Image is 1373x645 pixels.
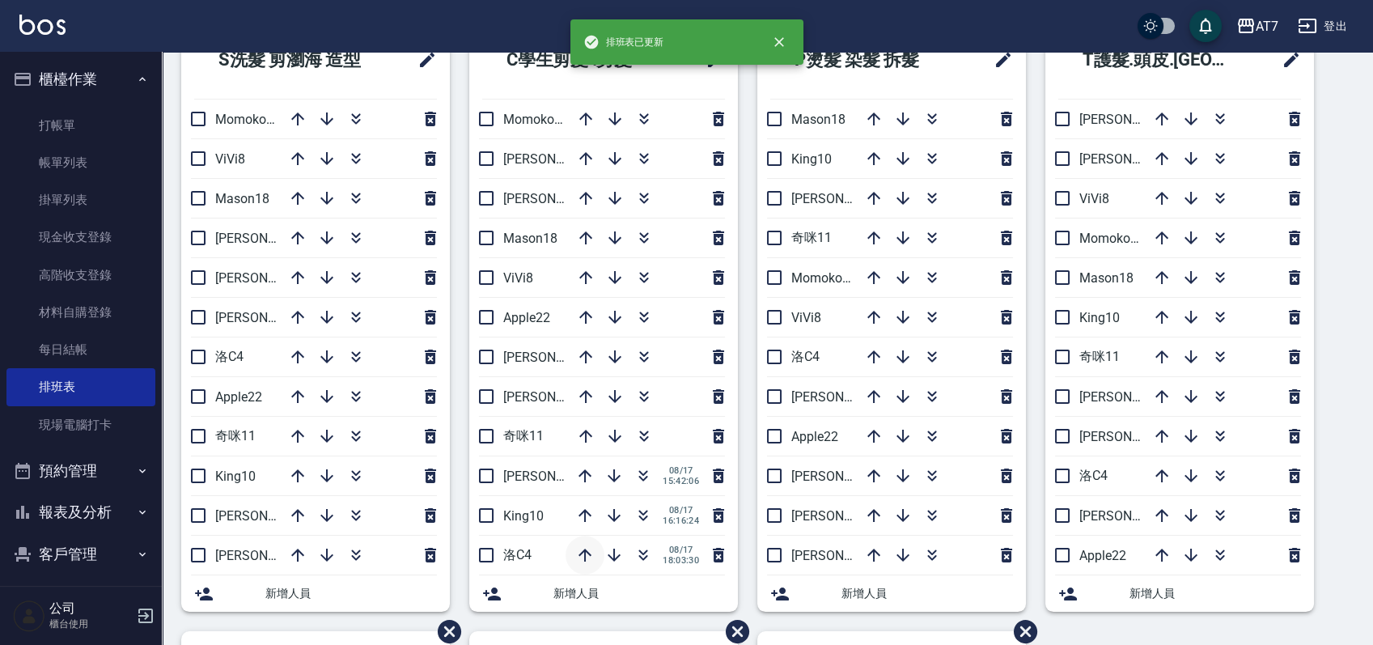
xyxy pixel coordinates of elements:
[215,231,320,246] span: [PERSON_NAME]2
[19,15,66,35] img: Logo
[215,508,320,524] span: [PERSON_NAME]9
[1079,548,1126,563] span: Apple22
[215,270,323,286] span: [PERSON_NAME] 5
[791,508,896,524] span: [PERSON_NAME]9
[663,555,699,566] span: 18:03:30
[482,31,676,89] h2: C學生剪髮 .剪髮
[791,389,896,405] span: [PERSON_NAME]2
[770,31,964,89] h2: P燙髮 染髮 拆髮
[215,548,320,563] span: [PERSON_NAME]7
[791,429,838,444] span: Apple22
[1079,231,1145,246] span: Momoko12
[503,469,611,484] span: [PERSON_NAME] 5
[49,617,132,631] p: 櫃台使用
[1058,31,1261,89] h2: T護髮.頭皮.[GEOGRAPHIC_DATA]
[265,585,437,602] span: 新增人員
[503,547,532,562] span: 洛C4
[6,257,155,294] a: 高階收支登錄
[1079,191,1109,206] span: ViVi8
[503,270,533,286] span: ViVi8
[791,548,896,563] span: [PERSON_NAME]6
[503,350,608,365] span: [PERSON_NAME]2
[1079,468,1108,483] span: 洛C4
[6,368,155,405] a: 排班表
[1129,585,1301,602] span: 新增人員
[49,600,132,617] h5: 公司
[1079,112,1184,127] span: [PERSON_NAME]2
[663,516,699,526] span: 16:16:24
[215,112,281,127] span: Momoko12
[1079,429,1184,444] span: [PERSON_NAME]9
[791,191,896,206] span: [PERSON_NAME]7
[503,389,608,405] span: [PERSON_NAME]7
[215,469,256,484] span: King10
[663,465,699,476] span: 08/17
[1079,508,1184,524] span: [PERSON_NAME]7
[6,450,155,492] button: 預約管理
[6,331,155,368] a: 每日結帳
[1079,349,1120,364] span: 奇咪11
[791,112,845,127] span: Mason18
[194,31,396,89] h2: S洗髮 剪瀏海 造型
[791,469,899,484] span: [PERSON_NAME] 5
[663,505,699,516] span: 08/17
[553,585,725,602] span: 新增人員
[215,389,262,405] span: Apple22
[215,349,244,364] span: 洛C4
[1256,16,1278,36] div: AT7
[1045,575,1314,612] div: 新增人員
[841,585,1013,602] span: 新增人員
[6,575,155,617] button: 員工及薪資
[984,40,1013,79] span: 修改班表的標題
[1272,40,1301,79] span: 修改班表的標題
[1079,151,1187,167] span: [PERSON_NAME] 5
[1230,10,1285,43] button: AT7
[791,151,832,167] span: King10
[503,112,569,127] span: Momoko12
[215,310,320,325] span: [PERSON_NAME]6
[6,144,155,181] a: 帳單列表
[408,40,437,79] span: 修改班表的標題
[761,24,797,60] button: close
[215,428,256,443] span: 奇咪11
[6,58,155,100] button: 櫃檯作業
[6,181,155,219] a: 掛單列表
[1079,389,1184,405] span: [PERSON_NAME]6
[791,270,857,286] span: Momoko12
[6,219,155,256] a: 現金收支登錄
[6,294,155,331] a: 材料自購登錄
[1189,10,1222,42] button: save
[503,151,608,167] span: [PERSON_NAME]9
[503,191,608,206] span: [PERSON_NAME]6
[6,406,155,443] a: 現場電腦打卡
[663,476,699,486] span: 15:42:06
[13,600,45,632] img: Person
[1079,270,1134,286] span: Mason18
[583,34,664,50] span: 排班表已更新
[1291,11,1354,41] button: 登出
[663,545,699,555] span: 08/17
[469,575,738,612] div: 新增人員
[791,310,821,325] span: ViVi8
[215,151,245,167] span: ViVi8
[181,575,450,612] div: 新增人員
[791,349,820,364] span: 洛C4
[6,491,155,533] button: 報表及分析
[791,230,832,245] span: 奇咪11
[503,508,544,524] span: King10
[1079,310,1120,325] span: King10
[757,575,1026,612] div: 新增人員
[503,231,557,246] span: Mason18
[6,533,155,575] button: 客戶管理
[6,107,155,144] a: 打帳單
[215,191,269,206] span: Mason18
[503,428,544,443] span: 奇咪11
[503,310,550,325] span: Apple22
